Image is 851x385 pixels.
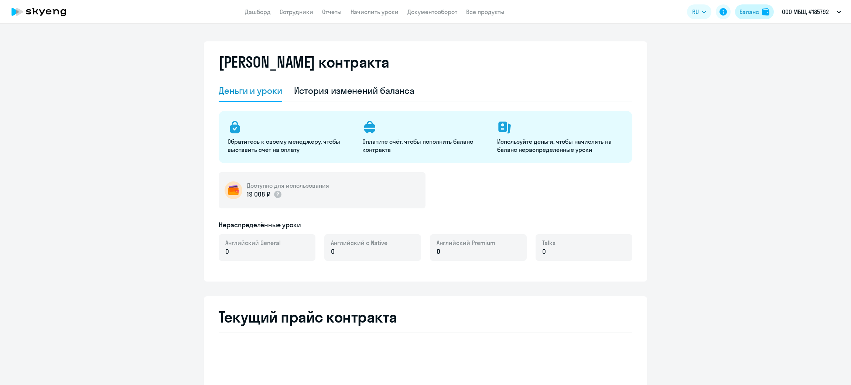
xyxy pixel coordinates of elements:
[322,8,342,16] a: Отчеты
[762,8,769,16] img: balance
[735,4,774,19] button: Балансbalance
[247,181,329,190] h5: Доступно для использования
[692,7,699,16] span: RU
[687,4,711,19] button: RU
[247,190,282,199] p: 19 008 ₽
[245,8,271,16] a: Дашборд
[739,7,759,16] div: Баланс
[294,85,415,96] div: История изменений баланса
[219,85,282,96] div: Деньги и уроки
[542,247,546,256] span: 0
[225,181,242,199] img: wallet-circle.png
[466,8,505,16] a: Все продукты
[542,239,556,247] span: Talks
[219,53,389,71] h2: [PERSON_NAME] контракта
[331,239,387,247] span: Английский с Native
[437,247,440,256] span: 0
[782,7,829,16] p: ООО МБШ, #185792
[225,247,229,256] span: 0
[225,239,281,247] span: Английский General
[437,239,495,247] span: Английский Premium
[331,247,335,256] span: 0
[362,137,488,154] p: Оплатите счёт, чтобы пополнить баланс контракта
[407,8,457,16] a: Документооборот
[219,308,632,326] h2: Текущий прайс контракта
[778,3,845,21] button: ООО МБШ, #185792
[219,220,301,230] h5: Нераспределённые уроки
[351,8,399,16] a: Начислить уроки
[280,8,313,16] a: Сотрудники
[228,137,353,154] p: Обратитесь к своему менеджеру, чтобы выставить счёт на оплату
[497,137,623,154] p: Используйте деньги, чтобы начислять на баланс нераспределённые уроки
